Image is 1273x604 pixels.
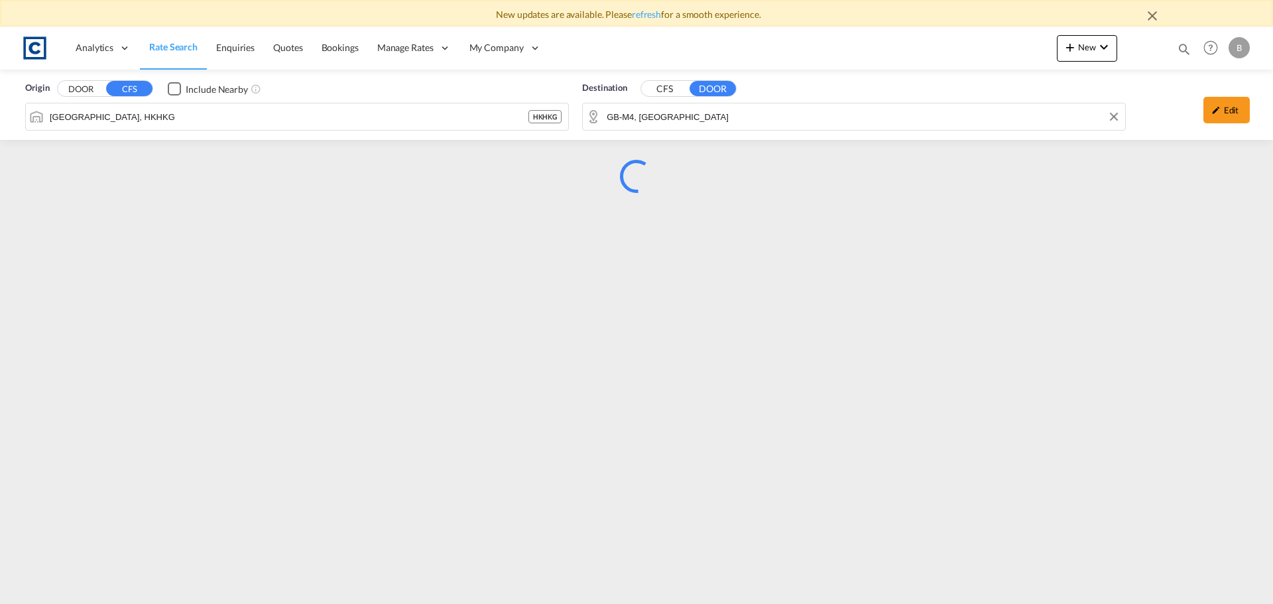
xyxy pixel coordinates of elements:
[264,27,312,70] a: Quotes
[1203,97,1250,123] div: icon-pencilEdit
[207,27,264,70] a: Enquiries
[168,82,248,95] md-checkbox: Checkbox No Ink
[583,103,1125,130] md-input-container: GB-M4,Manchester
[66,27,140,70] div: Analytics
[582,82,627,95] span: Destination
[1199,36,1222,59] span: Help
[1144,8,1160,24] md-icon: icon-close
[251,84,261,94] md-icon: Unchecked: Ignores neighbouring ports when fetching rates.Checked : Includes neighbouring ports w...
[607,107,1119,127] input: Search by Door
[1177,42,1191,56] md-icon: icon-magnify
[368,27,460,70] div: Manage Rates
[50,107,528,127] input: Search by Port
[149,41,198,52] span: Rate Search
[58,82,104,97] button: DOOR
[1096,39,1112,55] md-icon: icon-chevron-down
[1062,39,1078,55] md-icon: icon-plus 400-fg
[106,8,1167,21] div: New updates are available. Please for a smooth experience.
[460,27,550,70] div: My Company
[469,41,524,54] span: My Company
[1229,37,1250,58] div: B
[106,81,152,96] button: CFS
[1057,35,1117,62] button: icon-plus 400-fgNewicon-chevron-down
[1199,36,1229,60] div: Help
[76,41,113,54] span: Analytics
[312,27,368,70] a: Bookings
[273,42,302,53] span: Quotes
[1062,42,1112,52] span: New
[690,81,736,96] button: DOOR
[632,9,661,20] a: refresh
[1177,42,1191,62] div: icon-magnify
[322,42,359,53] span: Bookings
[528,110,562,123] div: HKHKG
[1104,107,1124,127] button: Clear Input
[216,42,255,53] span: Enquiries
[641,82,688,97] button: CFS
[25,82,49,95] span: Origin
[377,41,434,54] span: Manage Rates
[1211,105,1221,115] md-icon: icon-pencil
[140,27,207,70] a: Rate Search
[186,83,248,96] div: Include Nearby
[20,33,50,63] img: 1fdb9190129311efbfaf67cbb4249bed.jpeg
[26,103,568,130] md-input-container: Hong Kong, HKHKG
